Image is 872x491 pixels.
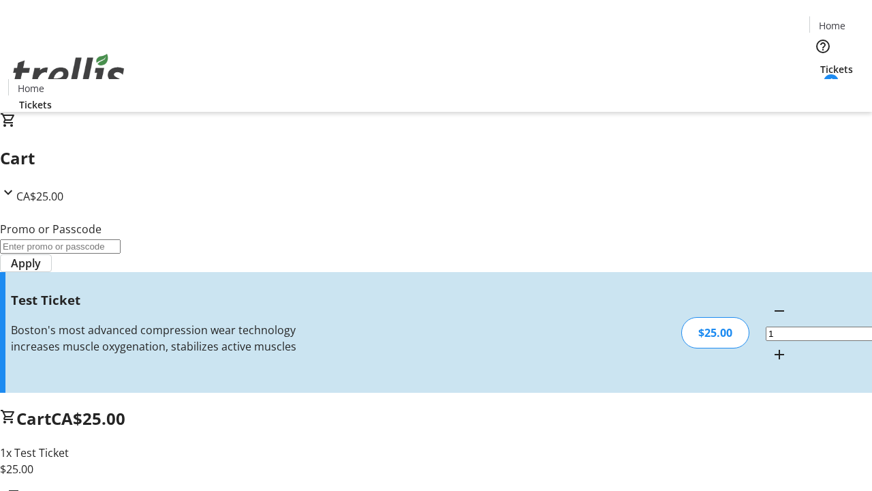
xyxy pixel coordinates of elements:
a: Tickets [809,62,864,76]
span: Home [18,81,44,95]
img: Orient E2E Organization LBPsVWhAVV's Logo [8,39,129,107]
span: CA$25.00 [51,407,125,430]
button: Cart [809,76,837,104]
span: Tickets [19,98,52,112]
span: CA$25.00 [16,189,63,204]
span: Home [819,18,845,33]
div: $25.00 [681,317,749,348]
a: Home [810,18,854,33]
a: Tickets [8,98,63,112]
div: Boston's most advanced compression wear technology increases muscle oxygenation, stabilizes activ... [11,322,309,355]
span: Tickets [820,62,853,76]
button: Help [809,33,837,60]
h3: Test Ticket [11,291,309,310]
a: Home [9,81,52,95]
span: Apply [11,255,41,271]
button: Increment by one [766,341,793,368]
button: Decrement by one [766,297,793,325]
